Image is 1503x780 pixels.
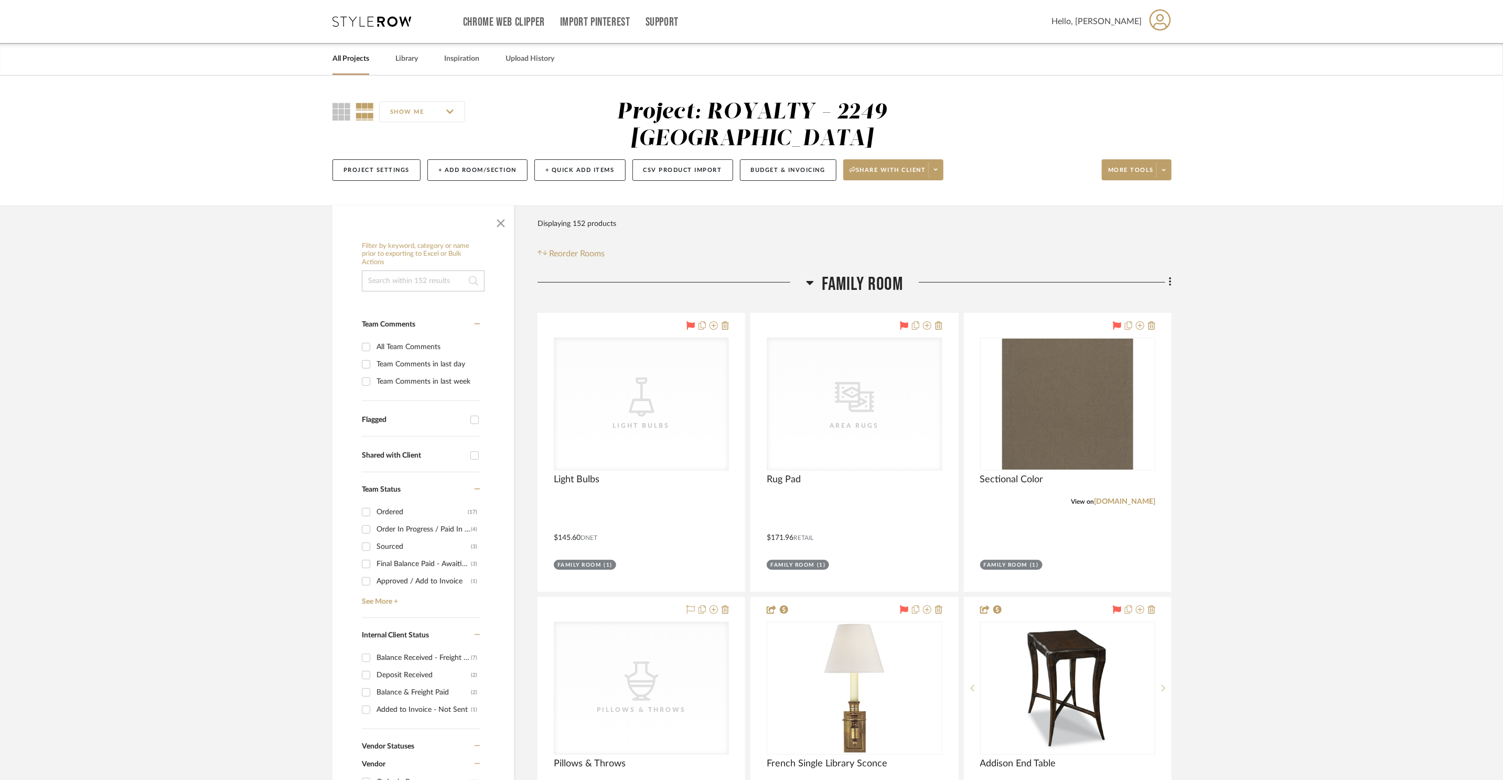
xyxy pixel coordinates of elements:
button: + Add Room/Section [427,159,528,181]
img: Addison End Table [1002,623,1133,754]
div: Order In Progress / Paid In Full / Freight Quote Req'd [377,521,471,538]
span: Vendor Statuses [362,743,414,750]
span: Vendor [362,761,385,768]
span: Hello, [PERSON_NAME] [1051,15,1142,28]
div: Light Bulbs [589,420,694,431]
div: (7) [471,649,477,666]
button: Share with client [843,159,944,180]
div: Flagged [362,416,465,425]
button: More tools [1102,159,1172,180]
div: (3) [471,556,477,572]
div: Pillows & Throws [589,705,694,715]
div: Family Room [984,561,1028,569]
div: (1) [817,561,826,569]
div: Family Room [770,561,814,569]
span: More tools [1108,166,1154,182]
div: Team Comments in last week [377,373,477,390]
span: French Single Library Sconce [767,758,887,770]
a: Library [395,52,418,66]
input: Search within 152 results [362,270,485,291]
div: (2) [471,667,477,684]
div: (1) [1030,561,1039,569]
div: Project: ROYALTY - 2249 [GEOGRAPHIC_DATA] [617,101,887,150]
span: Internal Client Status [362,632,429,639]
a: [DOMAIN_NAME] [1094,498,1155,505]
div: Team Comments in last day [377,356,477,373]
div: (2) [471,684,477,701]
span: Sectional Color [980,474,1044,485]
div: All Team Comments [377,339,477,355]
span: Light Bulbs [554,474,599,485]
button: Project Settings [332,159,421,181]
div: (1) [471,573,477,590]
div: Balance Received - Freight Due [377,649,471,666]
button: CSV Product Import [632,159,733,181]
div: Family Room [557,561,602,569]
img: French Single Library Sconce [789,623,920,754]
a: Upload History [506,52,554,66]
div: Final Balance Paid - Awaiting Shipping [377,556,471,572]
a: Import Pinterest [560,18,630,27]
div: Area Rugs [802,420,907,431]
div: Added to Invoice - Not Sent [377,701,471,718]
span: Reorder Rooms [550,247,605,260]
a: All Projects [332,52,369,66]
img: Sectional Color [1002,339,1133,470]
h6: Filter by keyword, category or name prior to exporting to Excel or Bulk Actions [362,242,485,267]
span: Addison End Table [980,758,1056,770]
span: Share with client [850,166,926,182]
div: (17) [468,504,477,521]
span: Team Status [362,486,401,493]
button: + Quick Add Items [534,159,626,181]
div: (1) [471,701,477,718]
div: Sourced [377,538,471,555]
div: Balance & Freight Paid [377,684,471,701]
span: Pillows & Throws [554,758,626,770]
button: Reorder Rooms [538,247,605,260]
span: Rug Pad [767,474,801,485]
span: Team Comments [362,321,415,328]
span: View on [1071,499,1094,505]
span: Family Room [822,273,903,296]
button: Close [490,211,511,232]
div: (4) [471,521,477,538]
div: Shared with Client [362,451,465,460]
div: Ordered [377,504,468,521]
button: Budget & Invoicing [740,159,836,181]
div: 0 [767,338,941,470]
a: Inspiration [444,52,479,66]
div: Deposit Received [377,667,471,684]
a: Chrome Web Clipper [463,18,545,27]
div: (1) [604,561,613,569]
a: See More + [359,590,480,606]
div: Displaying 152 products [538,213,616,234]
a: Support [646,18,679,27]
div: Approved / Add to Invoice [377,573,471,590]
div: (3) [471,538,477,555]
